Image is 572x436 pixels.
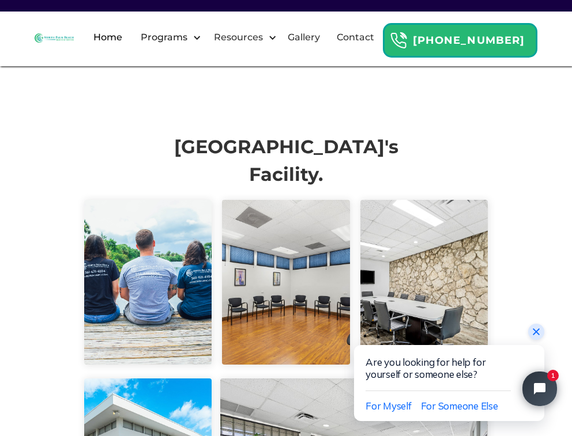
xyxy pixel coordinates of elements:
[383,17,537,58] a: Header Calendar Icons[PHONE_NUMBER]
[172,133,401,188] h2: [GEOGRAPHIC_DATA]'s Facility.
[281,19,327,56] a: Gallery
[211,31,266,44] div: Resources
[330,19,381,56] a: Contact
[131,19,204,56] div: Programs
[138,31,190,44] div: Programs
[330,308,572,436] iframe: Tidio Chat
[390,32,407,50] img: Header Calendar Icons
[204,19,280,56] div: Resources
[413,34,525,47] strong: [PHONE_NUMBER]
[86,19,129,56] a: Home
